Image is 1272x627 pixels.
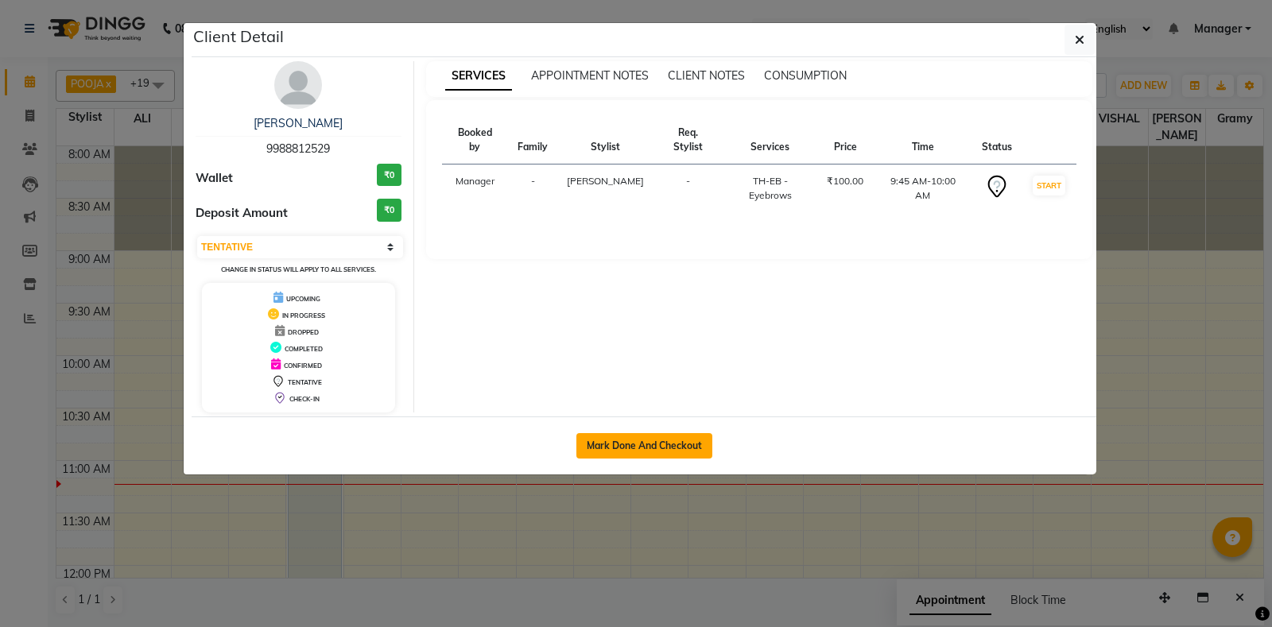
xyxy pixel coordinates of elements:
span: CHECK-IN [289,395,320,403]
th: Status [972,116,1022,164]
span: COMPLETED [285,345,323,353]
span: SERVICES [445,62,512,91]
th: Req. Stylist [653,116,723,164]
span: Wallet [196,169,233,188]
span: UPCOMING [286,295,320,303]
h3: ₹0 [377,164,401,187]
button: Mark Done And Checkout [576,433,712,459]
td: - [653,164,723,213]
small: Change in status will apply to all services. [221,265,376,273]
span: CLIENT NOTES [668,68,745,83]
button: START [1033,176,1065,195]
span: 9988812529 [266,141,330,156]
h3: ₹0 [377,199,401,222]
h5: Client Detail [193,25,284,48]
div: TH-EB - Eyebrows [733,174,808,203]
th: Price [817,116,873,164]
th: Family [508,116,557,164]
span: DROPPED [288,328,319,336]
div: ₹100.00 [827,174,863,188]
span: TENTATIVE [288,378,322,386]
td: Manager [442,164,509,213]
td: 9:45 AM-10:00 AM [873,164,972,213]
td: - [508,164,557,213]
img: avatar [274,61,322,109]
span: IN PROGRESS [282,312,325,319]
th: Time [873,116,972,164]
span: [PERSON_NAME] [567,175,644,187]
th: Booked by [442,116,509,164]
a: [PERSON_NAME] [254,116,343,130]
span: APPOINTMENT NOTES [531,68,649,83]
span: CONFIRMED [284,362,322,370]
th: Services [723,116,817,164]
th: Stylist [557,116,653,164]
span: CONSUMPTION [764,68,847,83]
span: Deposit Amount [196,204,288,223]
